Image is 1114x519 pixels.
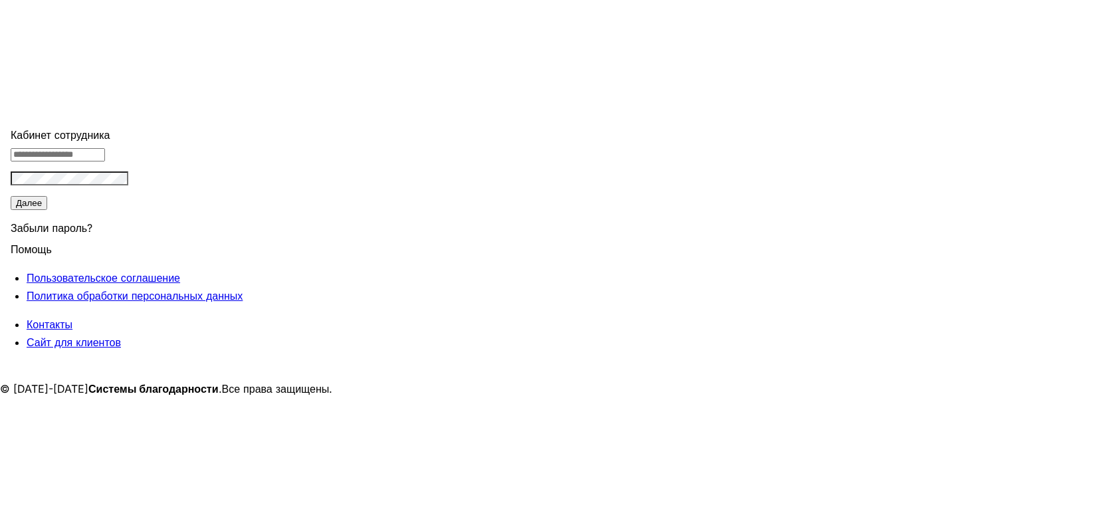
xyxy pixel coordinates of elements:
[88,382,219,395] strong: Системы благодарности
[27,289,243,302] a: Политика обработки персональных данных
[11,126,288,144] div: Кабинет сотрудника
[222,382,333,395] span: Все права защищены.
[27,318,72,331] a: Контакты
[11,196,47,210] button: Далее
[11,235,52,256] span: Помощь
[27,336,121,349] a: Сайт для клиентов
[11,211,288,241] div: Забыли пароль?
[27,271,180,284] a: Пользовательское соглашение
